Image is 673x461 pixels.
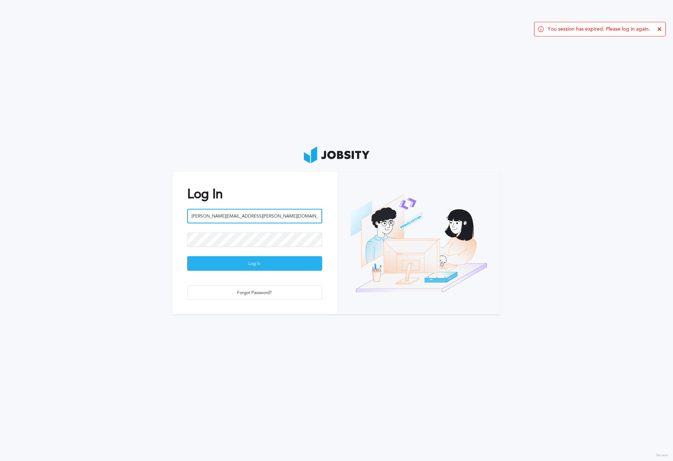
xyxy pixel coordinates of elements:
[187,286,322,300] div: Forgot Password?
[187,257,322,271] div: Log In
[187,209,322,223] input: Email
[187,187,322,202] h2: Log In
[187,256,322,271] button: Log In
[548,26,650,32] span: You session has expired. Please log in again.
[656,453,669,458] label: Version:
[187,285,322,300] button: Forgot Password?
